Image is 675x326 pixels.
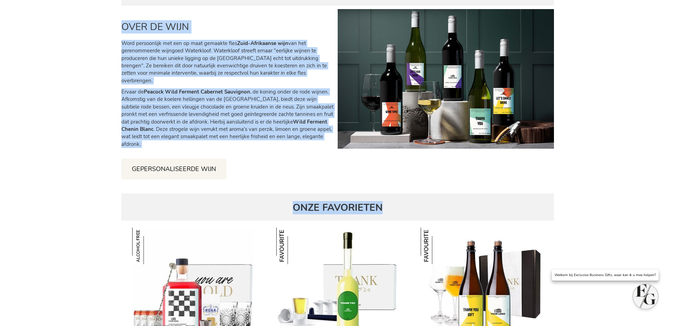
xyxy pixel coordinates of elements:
strong: Peacock Wild Ferment Cabernet Sauvignon [144,88,250,95]
p: Ervaar de , de koning onder de rode wijnen. Afkomstig van de koelere hellingen van de [GEOGRAPHIC... [121,88,334,148]
img: Gepersonaliseerde Brut Bier Duo Set [421,228,457,264]
strong: Zuid-Afrikaanse wijn [237,40,288,47]
strong: ONZE FAVORIETEN [293,201,383,214]
span: OVER DE WIJN [121,20,189,34]
p: Word persoonlijk met een op maat gemaakte fles van het gerenommeerde wijngoed Waterkloof. Waterkl... [121,40,334,85]
img: Gepersonaliseerde Alcoholvrije Italian Bittersweet Prestige Set [132,228,169,264]
strong: Wild Ferment Chenin Blanc [121,118,327,133]
a: GEPERSONALISEERDE WIJN [121,158,226,179]
img: The Personalised Limoncello Shot Set [276,228,313,264]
